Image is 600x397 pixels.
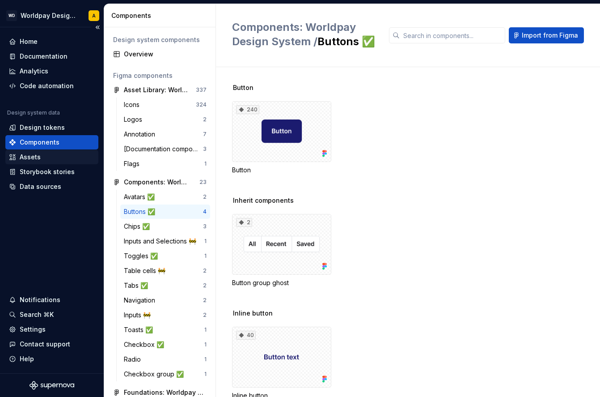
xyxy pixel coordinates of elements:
[232,166,331,175] div: Button
[20,310,54,319] div: Search ⌘K
[509,27,584,43] button: Import from Figma
[522,31,578,40] span: Import from Figma
[124,340,168,349] div: Checkbox ✅
[20,37,38,46] div: Home
[124,388,207,397] div: Foundations: Worldpay Design System
[120,249,210,263] a: Toggles ✅1
[5,165,98,179] a: Storybook stories
[20,182,61,191] div: Data sources
[203,312,207,319] div: 2
[20,354,34,363] div: Help
[120,157,210,171] a: Flags1
[203,267,207,274] div: 2
[20,153,41,162] div: Assets
[113,35,207,44] div: Design system components
[2,6,102,25] button: WDWorldpay Design SystemA
[232,101,331,175] div: 240Button
[400,27,505,43] input: Search in components...
[124,115,146,124] div: Logos
[124,159,143,168] div: Flags
[204,160,207,167] div: 1
[204,238,207,245] div: 1
[203,145,207,153] div: 3
[203,193,207,201] div: 2
[124,252,161,260] div: Toggles ✅
[236,218,252,227] div: 2
[5,79,98,93] a: Code automation
[124,237,200,246] div: Inputs and Selections 🚧
[124,50,207,59] div: Overview
[204,371,207,378] div: 1
[124,355,144,364] div: Radio
[203,223,207,230] div: 3
[5,49,98,64] a: Documentation
[5,179,98,194] a: Data sources
[30,381,74,390] svg: Supernova Logo
[204,252,207,260] div: 1
[233,83,254,92] span: Button
[120,142,210,156] a: [Documentation components]3
[196,86,207,94] div: 337
[196,101,207,108] div: 324
[5,352,98,366] button: Help
[6,10,17,21] div: WD
[7,109,60,116] div: Design system data
[120,323,210,337] a: Toasts ✅1
[124,192,158,201] div: Avatars ✅
[232,214,331,287] div: 2Button group ghost
[120,352,210,367] a: Radio1
[20,52,68,61] div: Documentation
[124,145,203,154] div: [Documentation components]
[20,295,60,304] div: Notifications
[124,130,159,139] div: Annotation
[204,326,207,333] div: 1
[120,112,210,127] a: Logos2
[113,71,207,80] div: Figma components
[199,179,207,186] div: 23
[203,116,207,123] div: 2
[20,123,65,132] div: Design tokens
[5,135,98,149] a: Components
[124,222,153,231] div: Chips ✅
[120,337,210,352] a: Checkbox ✅1
[91,21,104,34] button: Collapse sidebar
[21,11,78,20] div: Worldpay Design System
[204,341,207,348] div: 1
[124,311,154,320] div: Inputs 🚧
[120,293,210,307] a: Navigation2
[5,120,98,135] a: Design tokens
[5,322,98,337] a: Settings
[124,207,159,216] div: Buttons ✅
[5,307,98,322] button: Search ⌘K
[120,127,210,141] a: Annotation7
[232,278,331,287] div: Button group ghost
[124,370,187,379] div: Checkbox group ✅
[124,296,159,305] div: Navigation
[203,297,207,304] div: 2
[20,138,59,147] div: Components
[20,167,75,176] div: Storybook stories
[120,219,210,234] a: Chips ✅3
[233,196,294,205] span: Inherit components
[120,98,210,112] a: Icons324
[204,356,207,363] div: 1
[124,281,152,290] div: Tabs ✅
[120,190,210,204] a: Avatars ✅2
[120,205,210,219] a: Buttons ✅4
[5,150,98,164] a: Assets
[5,337,98,351] button: Contact support
[120,234,210,248] a: Inputs and Selections 🚧1
[110,175,210,189] a: Components: Worldpay Design System23
[5,293,98,307] button: Notifications
[20,81,74,90] div: Code automation
[110,47,210,61] a: Overview
[5,64,98,78] a: Analytics
[92,12,96,19] div: A
[124,85,190,94] div: Asset Library: Worldpay Design System
[124,178,190,187] div: Components: Worldpay Design System
[120,264,210,278] a: Table cells 🚧2
[203,208,207,215] div: 4
[20,325,46,334] div: Settings
[236,105,259,114] div: 240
